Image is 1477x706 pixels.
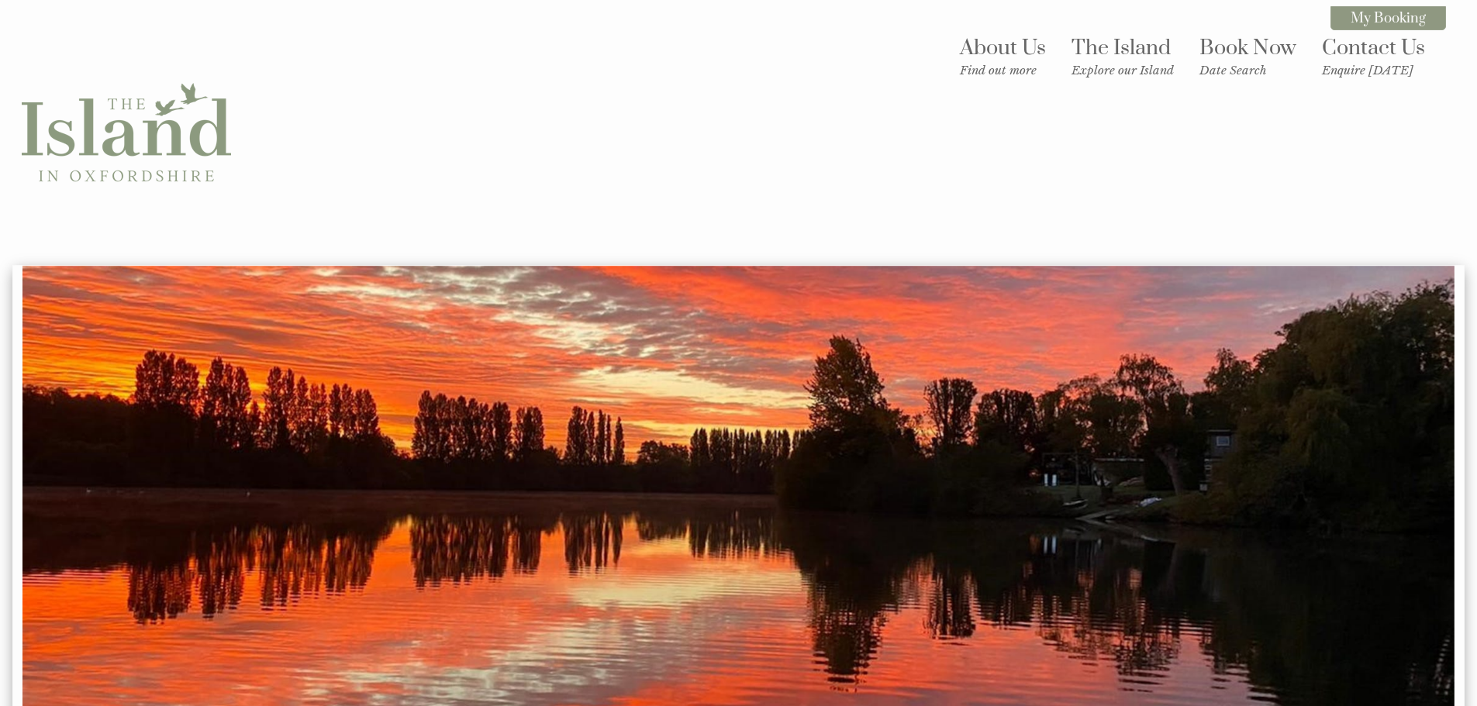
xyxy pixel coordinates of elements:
[1199,63,1296,77] small: Date Search
[960,35,1046,77] a: About UsFind out more
[1072,35,1174,77] a: The IslandExplore our Island
[960,63,1046,77] small: Find out more
[1322,63,1425,77] small: Enquire [DATE]
[1199,35,1296,77] a: Book NowDate Search
[1072,63,1174,77] small: Explore our Island
[1322,35,1425,77] a: Contact UsEnquire [DATE]
[22,29,231,238] img: The Island in Oxfordshire
[1330,6,1446,30] a: My Booking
